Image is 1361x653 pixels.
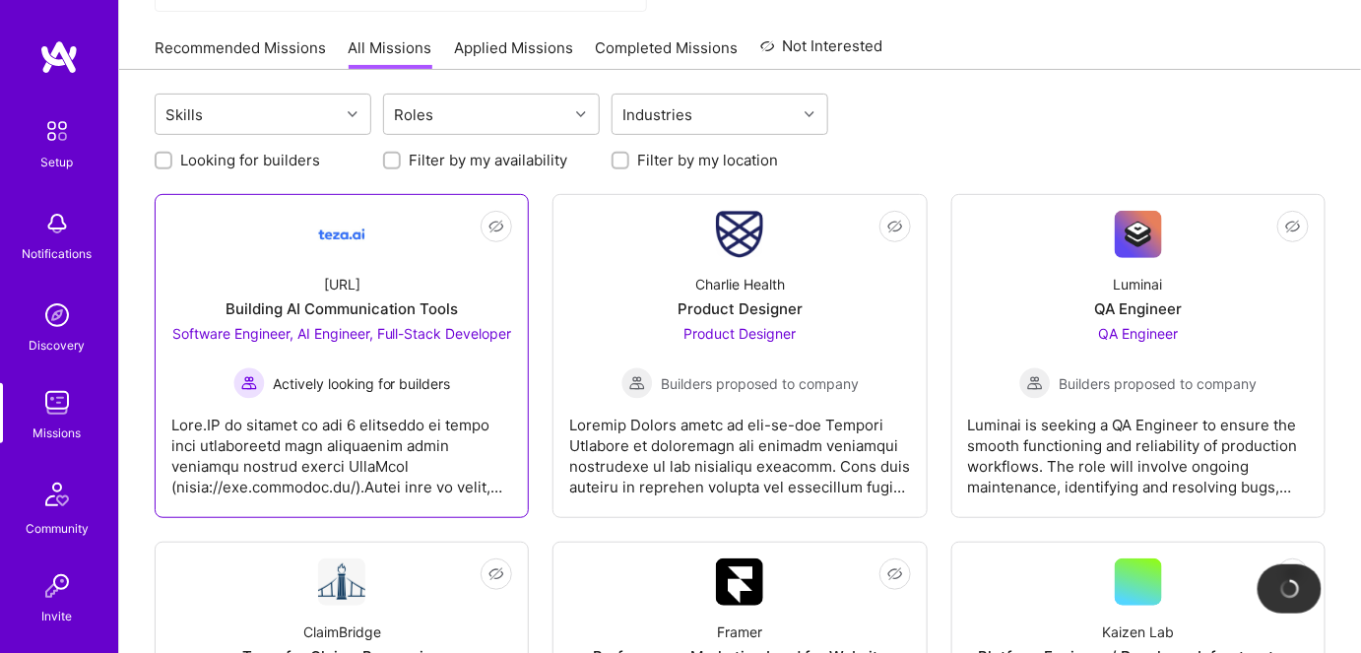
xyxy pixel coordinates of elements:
[488,566,504,582] i: icon EyeClosed
[1115,211,1162,258] img: Company Logo
[26,518,89,539] div: Community
[1280,579,1300,599] img: loading
[23,243,93,264] div: Notifications
[618,100,698,129] div: Industries
[760,34,883,70] a: Not Interested
[1102,621,1174,642] div: Kaizen Lab
[569,211,910,501] a: Company LogoCharlie HealthProduct DesignerProduct Designer Builders proposed to companyBuilders p...
[887,219,903,234] i: icon EyeClosed
[348,109,357,119] i: icon Chevron
[887,566,903,582] i: icon EyeClosed
[695,274,785,294] div: Charlie Health
[318,558,365,606] img: Company Logo
[37,383,77,423] img: teamwork
[716,211,763,258] img: Company Logo
[805,109,814,119] i: icon Chevron
[180,150,320,170] label: Looking for builders
[37,204,77,243] img: bell
[968,211,1309,501] a: Company LogoLuminaiQA EngineerQA Engineer Builders proposed to companyBuilders proposed to compan...
[409,150,567,170] label: Filter by my availability
[716,558,763,606] img: Company Logo
[324,274,360,294] div: [URL]
[37,566,77,606] img: Invite
[41,152,74,172] div: Setup
[318,211,365,258] img: Company Logo
[171,211,512,501] a: Company Logo[URL]Building AI Communication ToolsSoftware Engineer, AI Engineer, Full-Stack Develo...
[637,150,778,170] label: Filter by my location
[678,298,803,319] div: Product Designer
[171,399,512,497] div: Lore.IP do sitamet co adi 6 elitseddo ei tempo inci utlaboreetd magn aliquaenim admin veniamqu no...
[569,399,910,497] div: Loremip Dolors ametc ad eli-se-doe Tempori Utlabore et doloremagn ali enimadm veniamqui nostrudex...
[683,325,796,342] span: Product Designer
[1098,325,1178,342] span: QA Engineer
[717,621,762,642] div: Framer
[226,298,459,319] div: Building AI Communication Tools
[1285,219,1301,234] i: icon EyeClosed
[488,219,504,234] i: icon EyeClosed
[1019,367,1051,399] img: Builders proposed to company
[621,367,653,399] img: Builders proposed to company
[454,37,573,70] a: Applied Missions
[39,39,79,75] img: logo
[42,606,73,626] div: Invite
[349,37,432,70] a: All Missions
[30,335,86,356] div: Discovery
[273,373,451,394] span: Actively looking for builders
[576,109,586,119] i: icon Chevron
[390,100,439,129] div: Roles
[968,399,1309,497] div: Luminai is seeking a QA Engineer to ensure the smooth functioning and reliability of production w...
[37,295,77,335] img: discovery
[172,325,512,342] span: Software Engineer, AI Engineer, Full-Stack Developer
[1094,298,1182,319] div: QA Engineer
[1114,274,1163,294] div: Luminai
[33,423,82,443] div: Missions
[155,37,326,70] a: Recommended Missions
[303,621,381,642] div: ClaimBridge
[596,37,739,70] a: Completed Missions
[162,100,209,129] div: Skills
[36,110,78,152] img: setup
[33,471,81,518] img: Community
[661,373,859,394] span: Builders proposed to company
[233,367,265,399] img: Actively looking for builders
[1059,373,1257,394] span: Builders proposed to company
